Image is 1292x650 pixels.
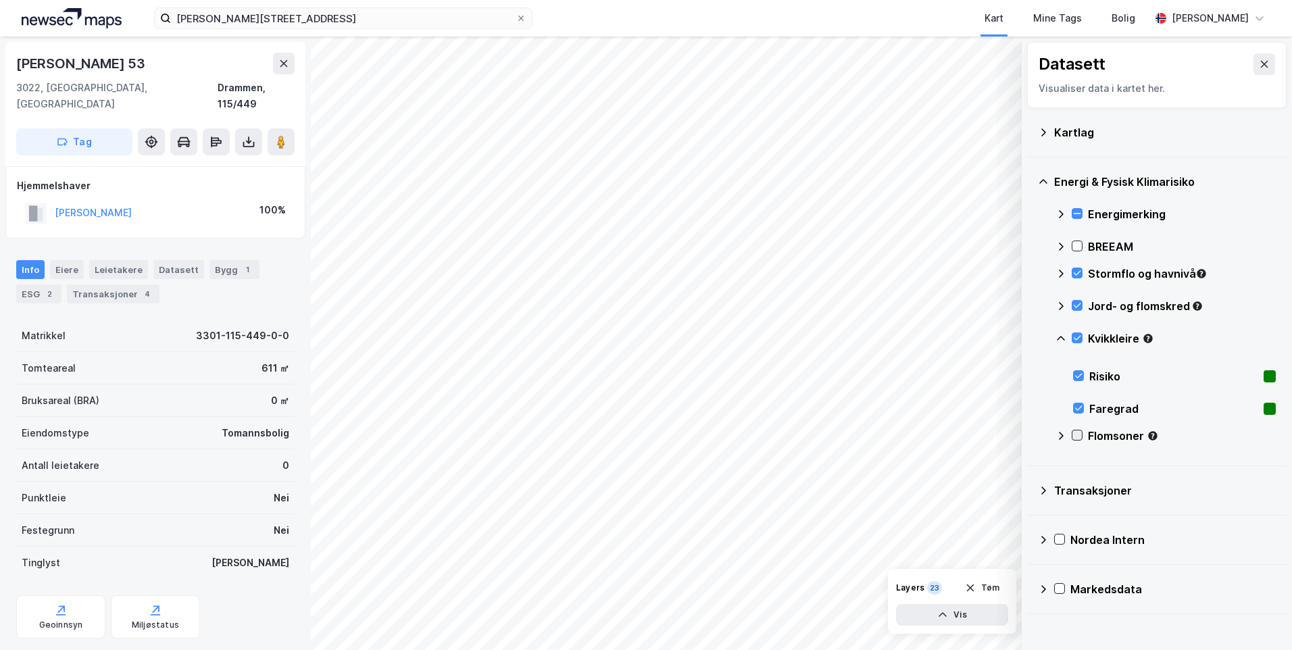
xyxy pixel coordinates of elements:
[985,10,1003,26] div: Kart
[1088,330,1276,347] div: Kvikkleire
[218,80,295,112] div: Drammen, 115/449
[1089,368,1258,384] div: Risiko
[22,490,66,506] div: Punktleie
[896,582,924,593] div: Layers
[22,360,76,376] div: Tomteareal
[1088,298,1276,314] div: Jord- og flomskred
[222,425,289,441] div: Tomannsbolig
[17,178,294,194] div: Hjemmelshaver
[1033,10,1082,26] div: Mine Tags
[16,284,61,303] div: ESG
[43,287,56,301] div: 2
[274,490,289,506] div: Nei
[1039,53,1105,75] div: Datasett
[1195,268,1208,280] div: Tooltip anchor
[16,53,148,74] div: [PERSON_NAME] 53
[1172,10,1249,26] div: [PERSON_NAME]
[1191,300,1203,312] div: Tooltip anchor
[16,80,218,112] div: 3022, [GEOGRAPHIC_DATA], [GEOGRAPHIC_DATA]
[89,260,148,279] div: Leietakere
[259,202,286,218] div: 100%
[209,260,259,279] div: Bygg
[212,555,289,571] div: [PERSON_NAME]
[1112,10,1135,26] div: Bolig
[22,425,89,441] div: Eiendomstype
[153,260,204,279] div: Datasett
[22,393,99,409] div: Bruksareal (BRA)
[171,8,516,28] input: Søk på adresse, matrikkel, gårdeiere, leietakere eller personer
[1088,266,1276,282] div: Stormflo og havnivå
[141,287,154,301] div: 4
[1089,401,1258,417] div: Faregrad
[22,522,74,539] div: Festegrunn
[1224,585,1292,650] iframe: Chat Widget
[50,260,84,279] div: Eiere
[22,457,99,474] div: Antall leietakere
[271,393,289,409] div: 0 ㎡
[1088,206,1276,222] div: Energimerking
[1088,428,1276,444] div: Flomsoner
[132,620,179,630] div: Miljøstatus
[1039,80,1275,97] div: Visualiser data i kartet her.
[262,360,289,376] div: 611 ㎡
[956,577,1008,599] button: Tøm
[16,128,132,155] button: Tag
[22,328,66,344] div: Matrikkel
[1070,581,1276,597] div: Markedsdata
[39,620,83,630] div: Geoinnsyn
[1054,174,1276,190] div: Energi & Fysisk Klimarisiko
[196,328,289,344] div: 3301-115-449-0-0
[896,604,1008,626] button: Vis
[22,555,60,571] div: Tinglyst
[282,457,289,474] div: 0
[67,284,159,303] div: Transaksjoner
[1054,482,1276,499] div: Transaksjoner
[274,522,289,539] div: Nei
[1142,332,1154,345] div: Tooltip anchor
[1070,532,1276,548] div: Nordea Intern
[1147,430,1159,442] div: Tooltip anchor
[1054,124,1276,141] div: Kartlag
[241,263,254,276] div: 1
[16,260,45,279] div: Info
[927,581,942,595] div: 23
[1088,239,1276,255] div: BREEAM
[22,8,122,28] img: logo.a4113a55bc3d86da70a041830d287a7e.svg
